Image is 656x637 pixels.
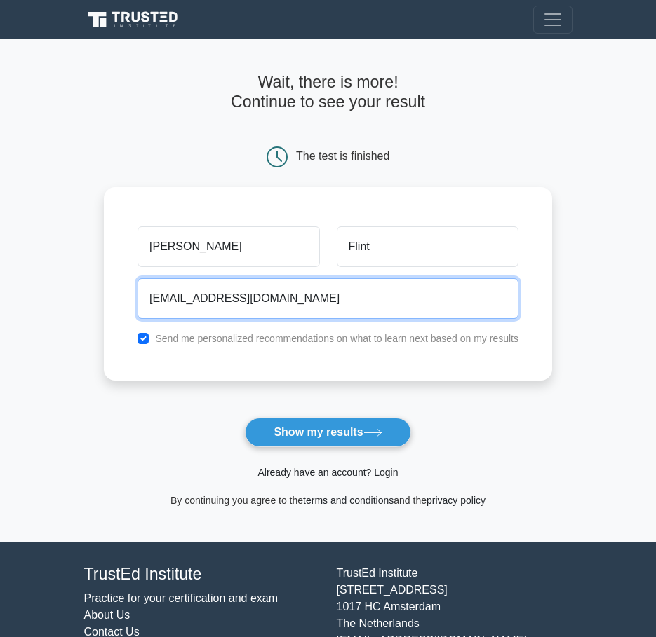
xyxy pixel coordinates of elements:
a: About Us [84,609,130,621]
button: Toggle navigation [533,6,573,34]
a: terms and conditions [303,495,394,506]
button: Show my results [245,418,410,447]
input: Last name [337,226,518,267]
a: Practice for your certification and exam [84,592,279,604]
h4: TrustEd Institute [84,565,320,584]
h4: Wait, there is more! Continue to see your result [104,73,552,112]
input: First name [138,226,319,267]
div: The test is finished [296,150,389,162]
input: Email [138,278,518,319]
a: privacy policy [427,495,486,506]
label: Send me personalized recommendations on what to learn next based on my results [155,333,518,344]
div: By continuing you agree to the and the [95,492,561,509]
a: Already have an account? Login [257,467,398,478]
